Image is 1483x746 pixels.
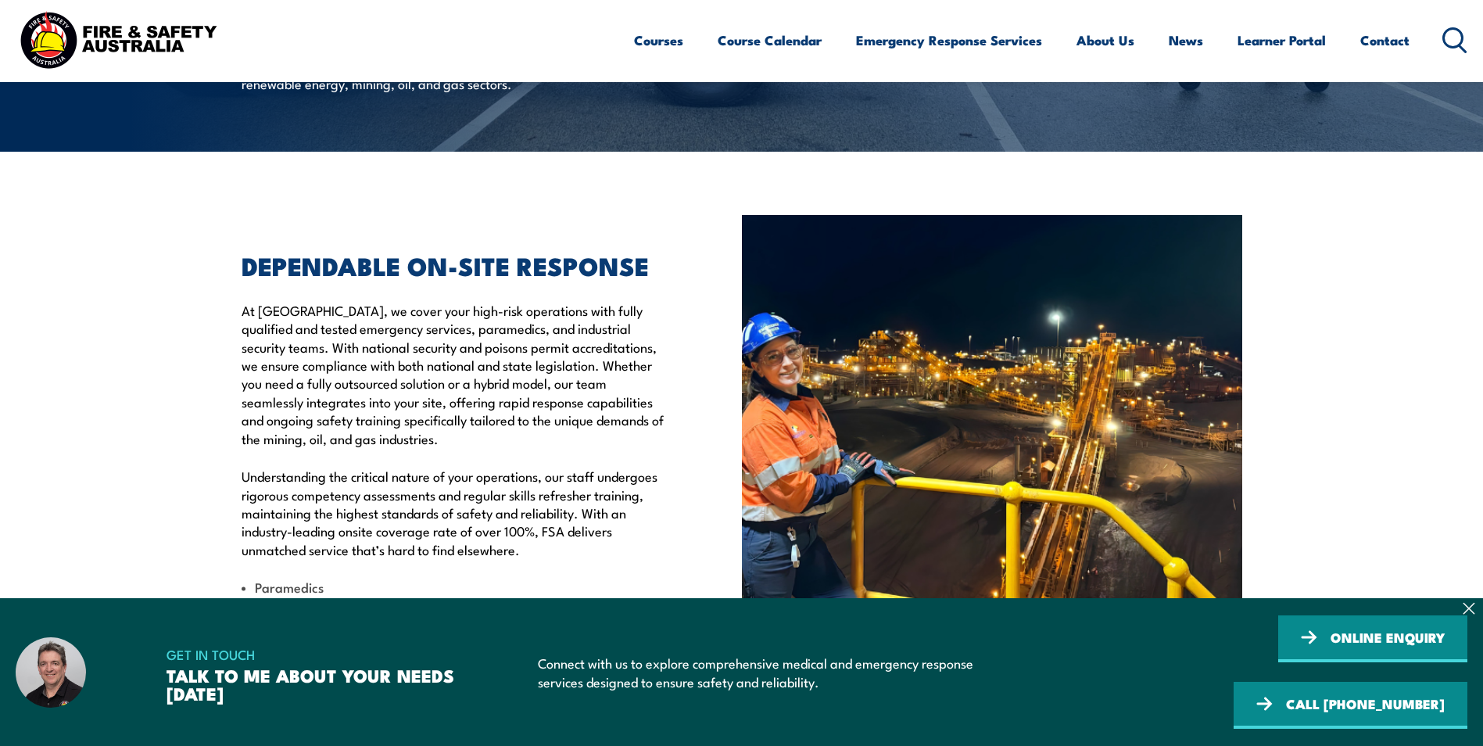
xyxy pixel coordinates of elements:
[718,20,822,61] a: Course Calendar
[16,637,86,708] img: Dave – Fire and Safety Australia
[1238,20,1326,61] a: Learner Portal
[167,666,474,702] h3: TALK TO ME ABOUT YOUR NEEDS [DATE]
[1076,20,1134,61] a: About Us
[242,578,670,596] li: Paramedics
[856,20,1042,61] a: Emergency Response Services
[242,467,670,558] p: Understanding the critical nature of your operations, our staff undergoes rigorous competency ass...
[167,643,474,666] span: GET IN TOUCH
[634,20,683,61] a: Courses
[1234,682,1467,729] a: CALL [PHONE_NUMBER]
[1169,20,1203,61] a: News
[242,254,670,276] h2: DEPENDABLE ON-SITE RESPONSE
[242,301,670,447] p: At [GEOGRAPHIC_DATA], we cover your high-risk operations with fully qualified and tested emergenc...
[1278,615,1467,662] a: ONLINE ENQUIRY
[538,654,990,690] p: Connect with us to explore comprehensive medical and emergency response services designed to ensu...
[742,215,1242,727] img: ESO On Site
[242,597,670,615] li: HSE Advisors
[1360,20,1410,61] a: Contact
